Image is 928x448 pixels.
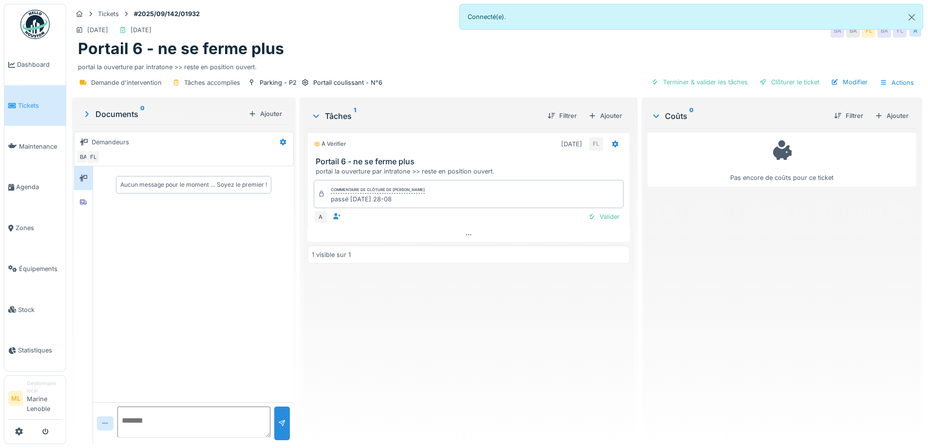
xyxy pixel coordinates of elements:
a: Stock [4,289,66,330]
div: BA [831,24,844,38]
sup: 1 [354,110,356,122]
div: Demande d'intervention [91,78,162,87]
span: Équipements [19,264,62,273]
span: Tickets [18,101,62,110]
div: 1 visible sur 1 [312,250,351,259]
div: [DATE] [561,139,582,149]
span: Stock [18,305,62,314]
div: Ajouter [871,109,912,122]
div: Modifier [827,76,871,89]
a: Équipements [4,249,66,290]
span: Statistiques [18,346,62,355]
div: Aucun message pour le moment … Soyez le premier ! [120,180,267,189]
div: FL [862,24,875,38]
div: Documents [82,108,245,120]
div: Actions [875,76,918,90]
div: Parking - P2 [260,78,297,87]
sup: 0 [689,110,694,122]
div: passé [DATE] 28-08 [331,195,425,204]
div: Portail coulissant - N°6 [313,78,382,87]
div: BA [877,24,891,38]
div: FL [86,150,100,164]
h1: Portail 6 - ne se ferme plus [78,39,284,58]
div: A [909,24,922,38]
a: ML Gestionnaire localMarine Lenoble [8,380,62,420]
li: ML [8,391,23,406]
a: Statistiques [4,330,66,371]
div: Filtrer [830,109,867,122]
div: FL [893,24,907,38]
a: Tickets [4,85,66,126]
div: Tickets [98,9,119,19]
div: portai la ouverture par intratone >> reste en position ouvert. [78,58,916,72]
a: Zones [4,208,66,249]
div: Pas encore de coûts pour ce ticket [654,137,910,182]
div: Commentaire de clôture de [PERSON_NAME] [331,187,425,194]
div: FL [589,137,603,151]
div: Connecté(e). [459,4,924,30]
div: BA [76,150,90,164]
div: Gestionnaire local [27,380,62,395]
div: Tâches accomplies [184,78,240,87]
span: Agenda [16,182,62,192]
button: Close [901,4,923,30]
div: À vérifier [314,140,346,148]
div: Coûts [651,110,826,122]
div: [DATE] [87,25,108,35]
div: Ajouter [245,107,286,120]
strong: #2025/09/142/01932 [130,9,204,19]
div: [DATE] [131,25,152,35]
div: Clôturer le ticket [756,76,823,89]
div: Ajouter [585,109,626,122]
a: Maintenance [4,126,66,167]
a: Agenda [4,167,66,208]
div: Filtrer [544,109,581,122]
img: Badge_color-CXgf-gQk.svg [20,10,50,39]
div: Demandeurs [92,137,129,147]
h3: Portail 6 - ne se ferme plus [316,157,625,166]
div: portai la ouverture par intratone >> reste en position ouvert. [316,167,625,176]
span: Zones [16,223,62,233]
a: Dashboard [4,44,66,85]
span: Maintenance [19,142,62,151]
div: A [314,210,327,224]
div: Tâches [311,110,539,122]
div: Terminer & valider les tâches [647,76,752,89]
span: Dashboard [17,60,62,69]
div: Valider [584,210,624,223]
div: BA [846,24,860,38]
li: Marine Lenoble [27,380,62,417]
sup: 0 [140,108,145,120]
